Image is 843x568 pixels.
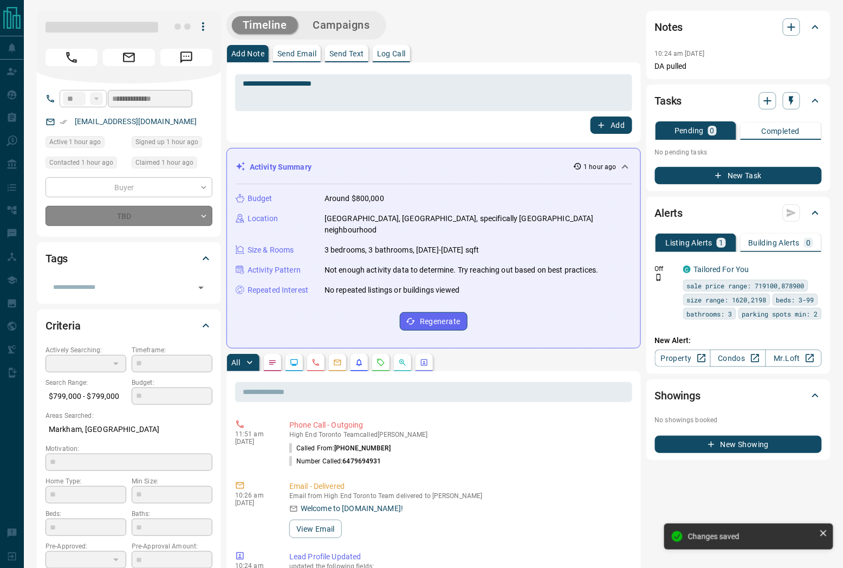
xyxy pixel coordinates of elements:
h2: Showings [655,387,701,404]
p: DA pulled [655,61,822,72]
div: Notes [655,14,822,40]
p: [GEOGRAPHIC_DATA], [GEOGRAPHIC_DATA], specifically [GEOGRAPHIC_DATA] neighbourhood [325,213,632,236]
p: Around $800,000 [325,193,384,204]
p: Log Call [377,50,406,57]
h2: Tasks [655,92,682,109]
button: Timeline [232,16,298,34]
div: Showings [655,383,822,409]
button: Add [591,117,632,134]
p: Completed [762,127,800,135]
p: Budget [248,193,273,204]
p: No showings booked [655,415,822,425]
p: Number Called: [289,456,381,466]
a: Condos [710,350,766,367]
p: Search Range: [46,378,126,388]
p: Called From: [289,443,391,453]
p: No pending tasks [655,144,822,160]
span: Call [46,49,98,66]
button: Open [193,280,209,295]
a: Property [655,350,711,367]
svg: Agent Actions [420,358,429,367]
p: 1 hour ago [584,162,617,172]
a: Mr.Loft [766,350,821,367]
svg: Notes [268,358,277,367]
span: Claimed 1 hour ago [135,157,193,168]
p: Activity Pattern [248,264,301,276]
div: Tue Oct 14 2025 [132,136,212,151]
p: Pre-Approval Amount: [132,541,212,551]
div: Criteria [46,313,212,339]
p: $799,000 - $799,000 [46,388,126,405]
p: 3 bedrooms, 3 bathrooms, [DATE]-[DATE] sqft [325,244,479,256]
p: 11:51 am [235,430,273,438]
p: Repeated Interest [248,285,308,296]
div: Tue Oct 14 2025 [46,157,126,172]
p: Beds: [46,509,126,519]
svg: Listing Alerts [355,358,364,367]
p: Size & Rooms [248,244,294,256]
p: Lead Profile Updated [289,551,628,563]
p: Building Alerts [748,239,800,247]
p: 0 [710,127,715,134]
p: Home Type: [46,476,126,486]
div: Tasks [655,88,822,114]
p: Listing Alerts [666,239,713,247]
svg: Email Verified [60,118,67,126]
span: Active 1 hour ago [49,137,101,147]
p: Budget: [132,378,212,388]
p: Markham, [GEOGRAPHIC_DATA] [46,421,212,438]
p: Send Text [329,50,364,57]
p: Min Size: [132,476,212,486]
div: Tue Oct 14 2025 [132,157,212,172]
span: parking spots min: 2 [742,308,818,319]
p: 1 [719,239,723,247]
span: Signed up 1 hour ago [135,137,198,147]
p: Off [655,264,677,274]
span: Contacted 1 hour ago [49,157,113,168]
p: Motivation: [46,444,212,454]
div: Alerts [655,200,822,226]
div: condos.ca [683,266,691,273]
span: size range: 1620,2198 [687,294,767,305]
p: Baths: [132,509,212,519]
button: New Showing [655,436,822,453]
p: Send Email [277,50,316,57]
button: New Task [655,167,822,184]
span: Message [160,49,212,66]
p: [DATE] [235,438,273,446]
p: Email - Delivered [289,481,628,492]
h2: Criteria [46,317,81,334]
p: Pending [675,127,704,134]
p: Phone Call - Outgoing [289,419,628,431]
p: [DATE] [235,499,273,507]
h2: Tags [46,250,68,267]
a: [EMAIL_ADDRESS][DOMAIN_NAME] [75,117,197,126]
p: Not enough activity data to determine. Try reaching out based on best practices. [325,264,599,276]
span: Email [103,49,155,66]
svg: Calls [312,358,320,367]
p: All [231,359,240,366]
div: Changes saved [688,532,815,541]
p: New Alert: [655,335,822,346]
div: Tue Oct 14 2025 [46,136,126,151]
span: 6479694931 [343,457,381,465]
p: Add Note [231,50,264,57]
p: Pre-Approved: [46,541,126,551]
p: 10:24 am [DATE] [655,50,705,57]
p: Activity Summary [250,162,312,173]
svg: Lead Browsing Activity [290,358,299,367]
p: High End Toronto Team called [PERSON_NAME] [289,431,628,438]
div: Tags [46,246,212,272]
p: No repeated listings or buildings viewed [325,285,459,296]
button: View Email [289,520,342,538]
div: TBD [46,206,212,226]
p: Email from High End Toronto Team delivered to [PERSON_NAME] [289,492,628,500]
span: beds: 3-99 [776,294,814,305]
p: Timeframe: [132,345,212,355]
span: bathrooms: 3 [687,308,732,319]
button: Campaigns [302,16,381,34]
h2: Alerts [655,204,683,222]
button: Regenerate [400,312,468,331]
div: Activity Summary1 hour ago [236,157,632,177]
span: [PHONE_NUMBER] [334,444,391,452]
